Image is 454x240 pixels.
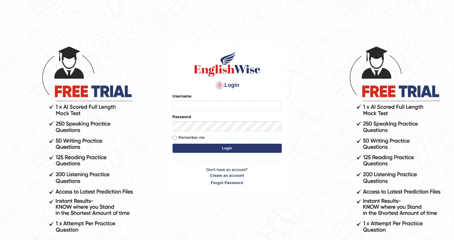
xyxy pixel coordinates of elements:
img: Logo of English Wise sign in for intelligent practice with AI [193,50,262,77]
button: Login [173,144,282,153]
a: Forgot Password [173,180,282,186]
input: Remember me [173,136,177,140]
a: Create an account [173,173,282,178]
p: Don't have an account? [173,167,282,186]
h4: Login [173,81,282,90]
label: Remember me [173,135,205,141]
label: Username [173,93,192,99]
label: Password [173,114,191,120]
